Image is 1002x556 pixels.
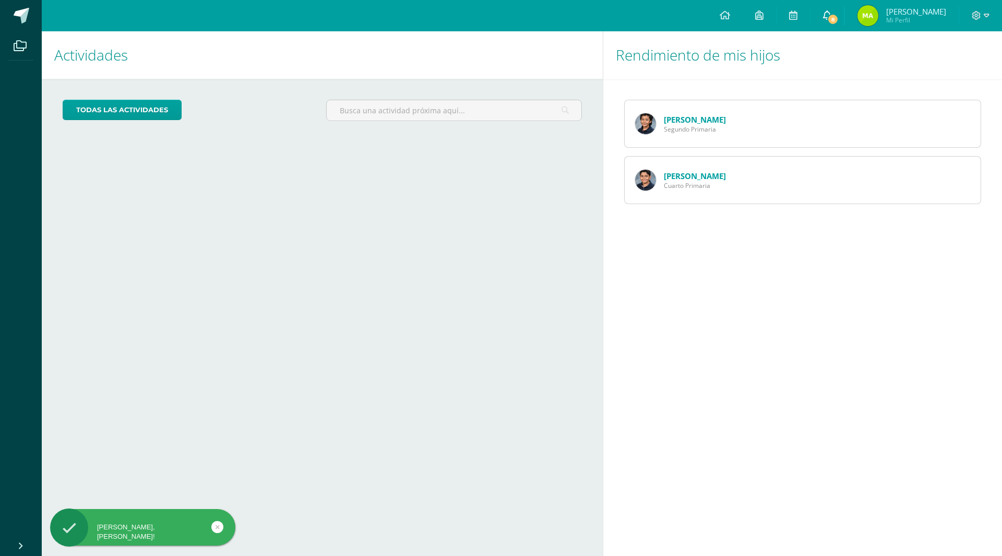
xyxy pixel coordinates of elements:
span: 8 [827,14,839,25]
span: [PERSON_NAME] [886,6,946,17]
div: [PERSON_NAME], [PERSON_NAME]! [50,523,235,541]
span: Mi Perfil [886,16,946,25]
h1: Rendimiento de mis hijos [616,31,989,79]
span: Segundo Primaria [664,125,726,134]
a: todas las Actividades [63,100,182,120]
h1: Actividades [54,31,590,79]
img: 048173fa43e3a44cdcb23400d4213b1d.png [857,5,878,26]
input: Busca una actividad próxima aquí... [327,100,581,121]
span: Cuarto Primaria [664,181,726,190]
a: [PERSON_NAME] [664,114,726,125]
a: [PERSON_NAME] [664,171,726,181]
img: a7f49d0802478e315b0a8beb29461e9a.png [635,170,656,191]
img: 565939b73a6dc8bc96f1048c8ef44856.png [635,113,656,134]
